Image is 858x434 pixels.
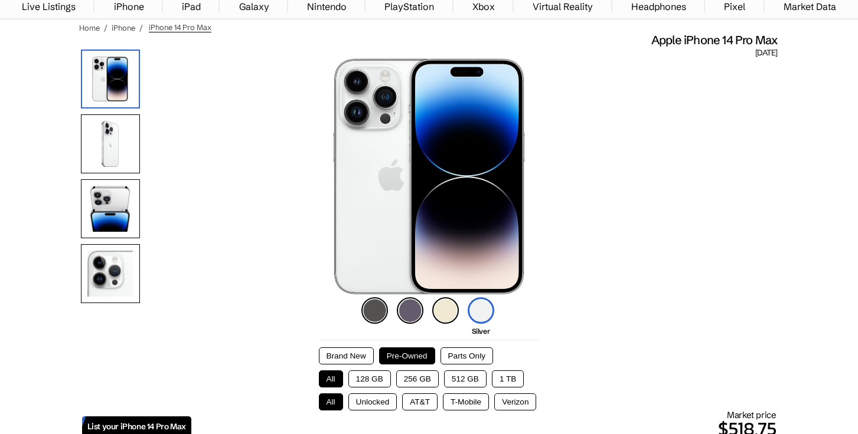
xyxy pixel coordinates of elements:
button: Parts Only [441,347,493,364]
img: Both [81,179,140,238]
img: silver-icon [468,297,494,324]
a: Home [79,23,100,32]
span: List your iPhone 14 Pro Max [87,422,186,432]
button: All [319,393,343,410]
img: space-black-icon [361,297,388,324]
span: / [139,23,143,32]
button: 128 GB [348,370,391,387]
img: Camera [81,244,140,303]
span: [DATE] [755,48,777,58]
button: 256 GB [396,370,439,387]
button: Brand New [319,347,374,364]
span: / [104,23,107,32]
img: iPhone 14 Pro Max [81,50,140,108]
button: 512 GB [444,370,487,387]
button: T-Mobile [443,393,489,410]
button: AT&T [402,393,438,410]
span: iPhone 14 Pro Max [149,22,211,32]
img: iPhone 14 Pro Max [333,58,526,294]
button: Pre-Owned [379,347,435,364]
button: 1 TB [492,370,524,387]
a: iPhone [112,23,135,32]
button: Unlocked [348,393,397,410]
button: All [319,370,343,387]
img: deep-purple-icon [397,297,423,324]
span: Silver [472,327,490,336]
img: gold-icon [432,297,459,324]
span: Apple iPhone 14 Pro Max [651,32,778,48]
img: Rear [81,114,140,173]
button: Verizon [494,393,536,410]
